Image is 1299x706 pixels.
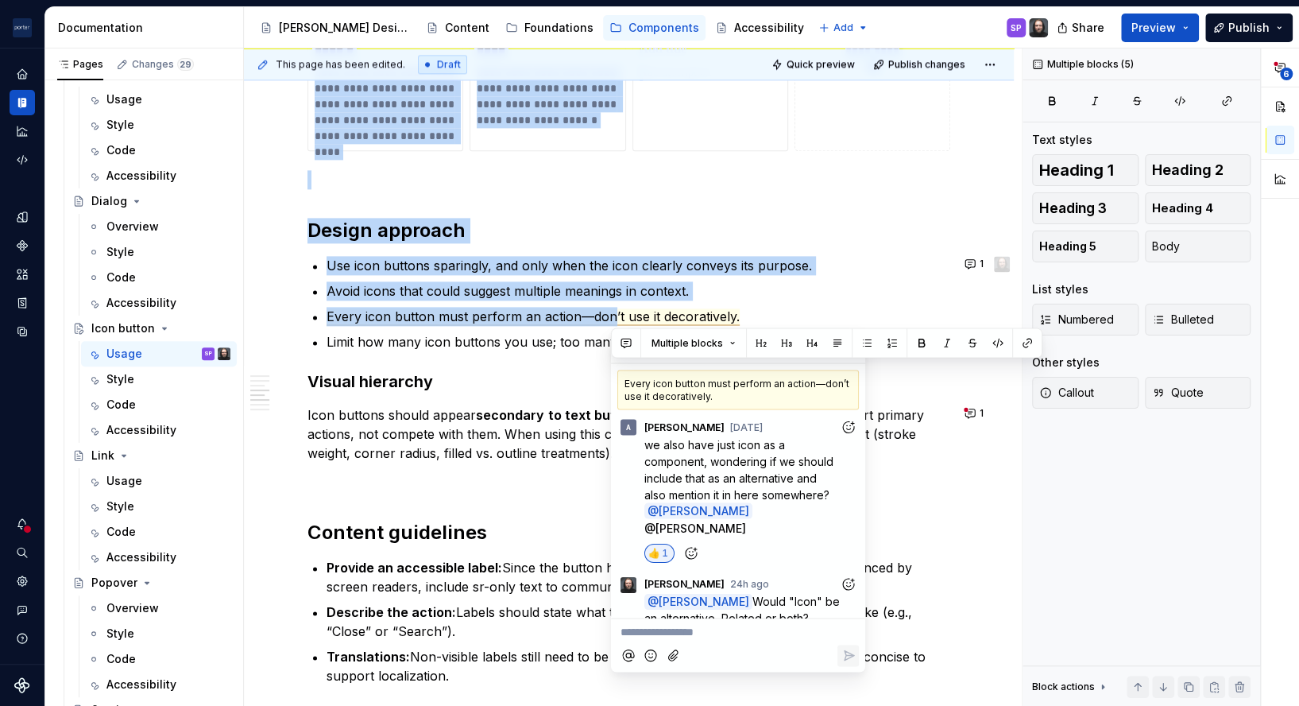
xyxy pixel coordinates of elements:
div: Accessibility [106,549,176,565]
a: Usage [81,468,237,494]
div: Code [106,651,136,667]
span: Numbered [1039,312,1114,328]
span: Callout [1039,385,1094,401]
span: Preview [1131,20,1176,36]
h2: Content guidelines [307,520,950,545]
span: Body [1152,239,1180,254]
button: Reply [837,645,859,666]
a: Assets [10,262,35,287]
a: Style [81,494,237,519]
button: 1 [960,402,991,425]
a: Accessibility [81,163,237,188]
div: Foundations [524,20,593,36]
a: Usage [81,87,237,112]
a: Code [81,265,237,290]
a: Code automation [10,147,35,173]
div: Accessibility [734,20,804,36]
span: Heading 4 [1152,200,1213,216]
strong: Describe the action: [327,604,456,620]
div: List styles [1032,281,1088,297]
div: Other styles [1032,355,1100,370]
p: Since the button has no visible text and the icon isn’t announced by screen readers, include sr-o... [327,558,950,596]
div: Documentation [10,90,35,115]
button: Publish changes [868,53,972,76]
p: Labels should state what the button does, not what the icon looks like (e.g., “Close” or “Search”). [327,603,950,641]
div: Block actions [1032,681,1095,693]
span: Bulleted [1152,312,1214,328]
div: Usage [106,346,142,362]
a: Style [81,112,237,138]
span: @ [644,521,746,534]
a: Dialog [66,188,237,214]
span: Publish changes [888,58,965,71]
a: Settings [10,568,35,594]
span: 29 [177,58,194,71]
button: Notifications [10,511,35,537]
a: Content [419,15,496,41]
button: Heading 5 [1032,231,1139,262]
button: Quote [1145,377,1251,409]
p: Avoid icons that could suggest multiple meanings in context. [327,281,950,301]
div: Code [106,524,136,540]
img: Teunis Vorsteveld [994,256,1010,272]
div: Design tokens [10,204,35,230]
a: Data sources [10,319,35,344]
div: Storybook stories [10,290,35,316]
button: Callout [1032,377,1139,409]
button: Bulleted [1145,304,1251,336]
span: 6 [1280,68,1293,80]
img: Teunis Vorsteveld [1029,18,1048,37]
a: Overview [81,214,237,239]
a: Analytics [10,118,35,144]
button: Multiple blocks [644,332,743,354]
button: Add [814,17,873,39]
button: Heading 4 [1145,192,1251,224]
p: Icon buttons should appear when both are present. They support primary actions, not compete with ... [307,405,950,463]
svg: Supernova Logo [14,677,30,693]
button: Heading 2 [1145,154,1251,186]
button: Numbered [1032,304,1139,336]
a: Home [10,61,35,87]
div: Content [445,20,489,36]
div: Accessibility [106,295,176,311]
div: Style [106,498,134,514]
span: @ [644,503,752,519]
button: Add emoji [640,645,662,666]
span: Draft [437,58,461,71]
a: UsageSPTeunis Vorsteveld [81,341,237,367]
span: Every icon button must perform an action—don’t use it decoratively. [327,308,740,325]
h3: Visual hierarchy [307,370,950,393]
div: Style [106,626,134,642]
span: Heading 5 [1039,239,1096,254]
button: Preview [1121,14,1199,42]
button: Add reaction [837,573,859,595]
button: 1 reaction, react with 👍️ [644,543,675,562]
span: Publish [1228,20,1270,36]
button: Search ⌘K [10,540,35,565]
div: Composer editor [617,619,859,640]
div: Accessibility [106,677,176,692]
span: Heading 3 [1039,200,1107,216]
a: Accessibility [709,15,810,41]
span: [PERSON_NAME] [644,577,725,590]
p: Non-visible labels still need to be translated. Keep the language simple and concise to support l... [327,647,950,685]
div: Contact support [10,597,35,623]
span: Quick preview [787,58,855,71]
div: Overview [106,600,159,616]
a: Components [10,233,35,258]
button: Publish [1205,14,1293,42]
a: Accessibility [81,290,237,316]
span: 1 [980,407,984,420]
span: Heading 2 [1152,162,1224,178]
div: Style [106,244,134,260]
div: Code [106,270,136,285]
div: Style [106,371,134,387]
button: Attach files [663,645,684,666]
